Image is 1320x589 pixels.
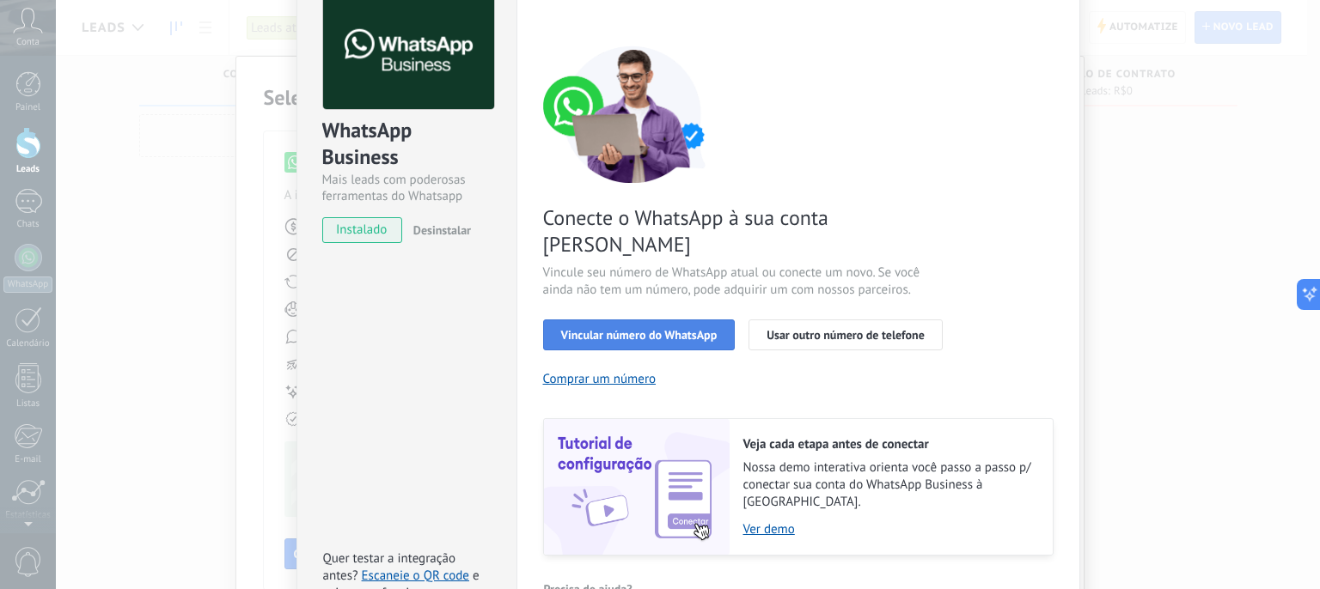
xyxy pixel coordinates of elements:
span: Vincular número do WhatsApp [561,329,718,341]
span: Vincule seu número de WhatsApp atual ou conecte um novo. Se você ainda não tem um número, pode ad... [543,264,952,299]
span: Conecte o WhatsApp à sua conta [PERSON_NAME] [543,204,952,258]
span: Usar outro número de telefone [767,329,925,341]
span: instalado [323,217,401,243]
button: Comprar um número [543,371,657,387]
a: Escaneie o QR code [362,568,469,584]
span: Quer testar a integração antes? [323,550,455,584]
div: WhatsApp Business [322,117,492,172]
img: connect number [543,46,724,183]
h2: Veja cada etapa antes de conectar [743,436,1036,452]
span: Desinstalar [413,222,471,238]
a: Ver demo [743,521,1036,537]
button: Usar outro número de telefone [749,319,943,350]
div: Mais leads com poderosas ferramentas do Whatsapp [322,172,492,204]
button: Vincular número do WhatsApp [543,319,736,350]
span: Nossa demo interativa orienta você passo a passo p/ conectar sua conta do WhatsApp Business à [GE... [743,459,1036,511]
button: Desinstalar [406,217,471,243]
